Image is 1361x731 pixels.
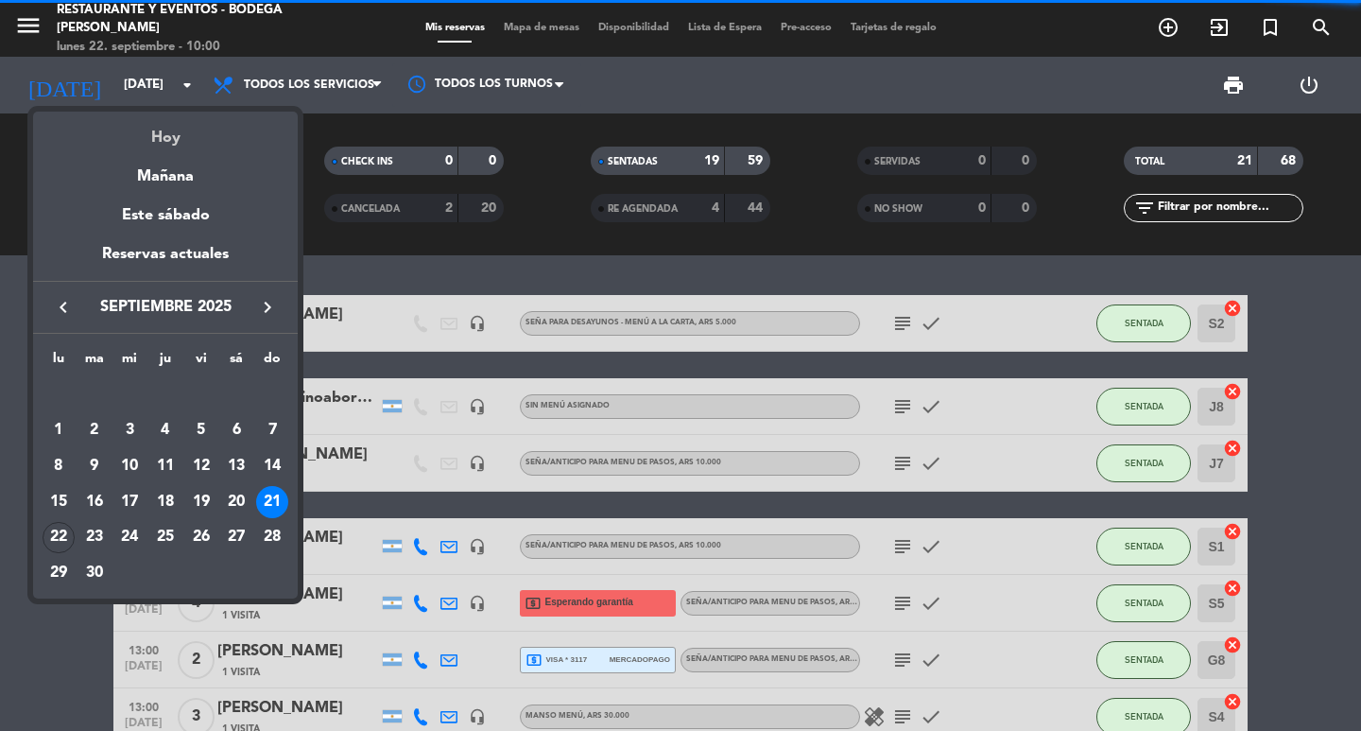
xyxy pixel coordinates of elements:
div: 18 [149,486,181,518]
div: 12 [185,450,217,482]
td: 15 de septiembre de 2025 [41,484,77,520]
td: 19 de septiembre de 2025 [183,484,219,520]
td: 17 de septiembre de 2025 [112,484,147,520]
div: 1 [43,414,75,446]
div: Reservas actuales [33,242,298,281]
div: 15 [43,486,75,518]
td: 21 de septiembre de 2025 [254,484,290,520]
div: 4 [149,414,181,446]
div: 10 [113,450,146,482]
div: 3 [113,414,146,446]
button: keyboard_arrow_right [250,295,284,320]
div: 6 [220,414,252,446]
td: 6 de septiembre de 2025 [219,413,255,449]
td: 3 de septiembre de 2025 [112,413,147,449]
div: 8 [43,450,75,482]
td: 26 de septiembre de 2025 [183,520,219,556]
td: 9 de septiembre de 2025 [77,448,112,484]
div: 25 [149,522,181,554]
td: 20 de septiembre de 2025 [219,484,255,520]
td: 30 de septiembre de 2025 [77,555,112,591]
th: martes [77,348,112,377]
div: 17 [113,486,146,518]
div: Hoy [33,112,298,150]
td: 28 de septiembre de 2025 [254,520,290,556]
td: 16 de septiembre de 2025 [77,484,112,520]
th: jueves [147,348,183,377]
th: miércoles [112,348,147,377]
td: 25 de septiembre de 2025 [147,520,183,556]
td: 4 de septiembre de 2025 [147,413,183,449]
td: 22 de septiembre de 2025 [41,520,77,556]
td: 8 de septiembre de 2025 [41,448,77,484]
th: domingo [254,348,290,377]
div: 5 [185,414,217,446]
td: 12 de septiembre de 2025 [183,448,219,484]
td: 23 de septiembre de 2025 [77,520,112,556]
div: 21 [256,486,288,518]
div: 11 [149,450,181,482]
div: 7 [256,414,288,446]
div: 14 [256,450,288,482]
button: keyboard_arrow_left [46,295,80,320]
div: 28 [256,522,288,554]
td: 29 de septiembre de 2025 [41,555,77,591]
div: 29 [43,557,75,589]
td: 14 de septiembre de 2025 [254,448,290,484]
div: 22 [43,522,75,554]
div: 2 [78,414,111,446]
th: sábado [219,348,255,377]
td: 1 de septiembre de 2025 [41,413,77,449]
td: 18 de septiembre de 2025 [147,484,183,520]
td: 13 de septiembre de 2025 [219,448,255,484]
div: 9 [78,450,111,482]
td: 11 de septiembre de 2025 [147,448,183,484]
i: keyboard_arrow_left [52,296,75,319]
div: 19 [185,486,217,518]
td: 27 de septiembre de 2025 [219,520,255,556]
div: 27 [220,522,252,554]
i: keyboard_arrow_right [256,296,279,319]
th: viernes [183,348,219,377]
div: 23 [78,522,111,554]
div: 24 [113,522,146,554]
th: lunes [41,348,77,377]
div: 13 [220,450,252,482]
td: 2 de septiembre de 2025 [77,413,112,449]
div: Este sábado [33,189,298,242]
span: septiembre 2025 [80,295,250,320]
td: SEP. [41,377,290,413]
div: 30 [78,557,111,589]
td: 7 de septiembre de 2025 [254,413,290,449]
div: 20 [220,486,252,518]
td: 24 de septiembre de 2025 [112,520,147,556]
div: 16 [78,486,111,518]
div: 26 [185,522,217,554]
div: Mañana [33,150,298,189]
td: 10 de septiembre de 2025 [112,448,147,484]
td: 5 de septiembre de 2025 [183,413,219,449]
